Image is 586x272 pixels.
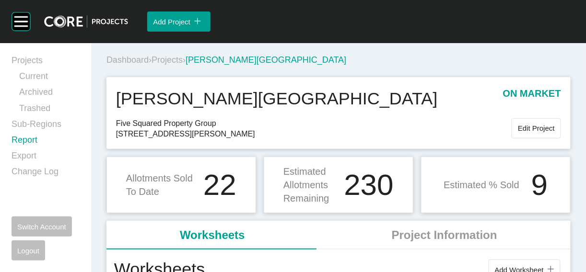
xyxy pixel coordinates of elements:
a: Dashboard [106,55,149,65]
span: Add Project [153,18,190,26]
a: Trashed [19,102,80,118]
a: Current [19,70,80,86]
h1: [PERSON_NAME][GEOGRAPHIC_DATA] [116,87,438,111]
button: Logout [12,240,45,261]
button: Switch Account [12,216,72,237]
h1: 230 [344,170,394,200]
img: core-logo-dark.3138cae2.png [44,15,128,28]
span: › [183,55,186,65]
li: Project Information [318,221,571,249]
span: Five Squared Property Group [116,118,512,129]
a: Projects [152,55,183,65]
h1: 9 [531,170,548,200]
a: Projects [12,55,80,70]
span: Logout [17,247,39,255]
a: Archived [19,86,80,102]
a: Report [12,134,80,150]
a: Sub-Regions [12,118,80,134]
p: on market [503,87,561,111]
span: › [149,55,152,65]
span: Switch Account [17,223,66,231]
p: Estimated % Sold [444,178,519,192]
li: Worksheets [106,221,318,249]
p: Allotments Sold To Date [126,171,198,198]
p: Estimated Allotments Remaining [283,165,339,205]
span: [STREET_ADDRESS][PERSON_NAME] [116,129,512,139]
span: Edit Project [518,124,555,132]
button: Add Project [147,11,211,32]
button: Edit Project [512,118,561,138]
h1: 22 [203,170,236,200]
a: Export [12,150,80,166]
a: Change Log [12,166,80,181]
span: [PERSON_NAME][GEOGRAPHIC_DATA] [186,55,346,65]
